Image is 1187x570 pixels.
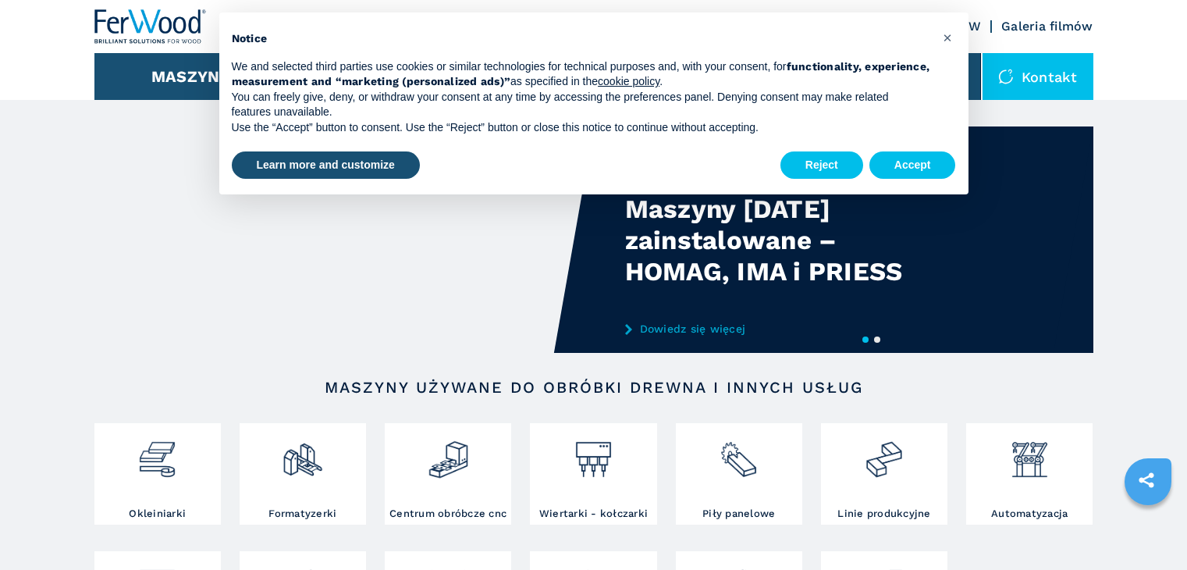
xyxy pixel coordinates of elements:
p: Use the “Accept” button to consent. Use the “Reject” button or close this notice to continue with... [232,120,931,136]
img: automazione.png [1009,427,1050,480]
button: 2 [874,337,880,343]
img: squadratrici_2.png [282,427,323,480]
video: Your browser does not support the video tag. [94,126,594,353]
a: Galeria filmów [1001,19,1093,34]
h3: Wiertarki - kołczarki [539,507,648,521]
a: Okleiniarki [94,423,221,525]
button: Close this notice [936,25,961,50]
p: You can freely give, deny, or withdraw your consent at any time by accessing the preferences pane... [232,90,931,120]
img: linee_di_produzione_2.png [863,427,904,480]
button: Learn more and customize [232,151,420,180]
img: sezionatrici_2.png [718,427,759,480]
button: Maszyny [151,67,230,86]
h2: Maszyny używane do obróbki drewna i innych usług [144,378,1043,397]
h3: Formatyzerki [268,507,336,521]
a: sharethis [1127,461,1166,500]
button: 1 [862,337,869,343]
a: cookie policy [598,75,659,87]
a: Wiertarki - kołczarki [530,423,656,525]
a: Dowiedz się więcej [625,322,931,335]
img: centro_di_lavoro_cnc_2.png [428,427,469,480]
img: foratrici_inseritrici_2.png [573,427,614,480]
img: Kontakt [998,69,1014,84]
a: Piły panelowe [676,423,802,525]
span: × [943,28,952,47]
h3: Centrum obróbcze cnc [389,507,506,521]
h3: Piły panelowe [702,507,775,521]
button: Accept [869,151,956,180]
img: bordatrici_1.png [137,427,178,480]
h3: Automatyzacja [991,507,1068,521]
iframe: Chat [1121,500,1175,558]
h3: Okleiniarki [129,507,186,521]
a: Automatyzacja [966,423,1093,525]
h3: Linie produkcyjne [837,507,930,521]
a: Centrum obróbcze cnc [385,423,511,525]
p: We and selected third parties use cookies or similar technologies for technical purposes and, wit... [232,59,931,90]
h2: Notice [232,31,931,47]
button: Reject [780,151,863,180]
a: Linie produkcyjne [821,423,947,525]
img: Ferwood [94,9,207,44]
strong: functionality, experience, measurement and “marketing (personalized ads)” [232,60,930,88]
div: Kontakt [983,53,1093,100]
a: Formatyzerki [240,423,366,525]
